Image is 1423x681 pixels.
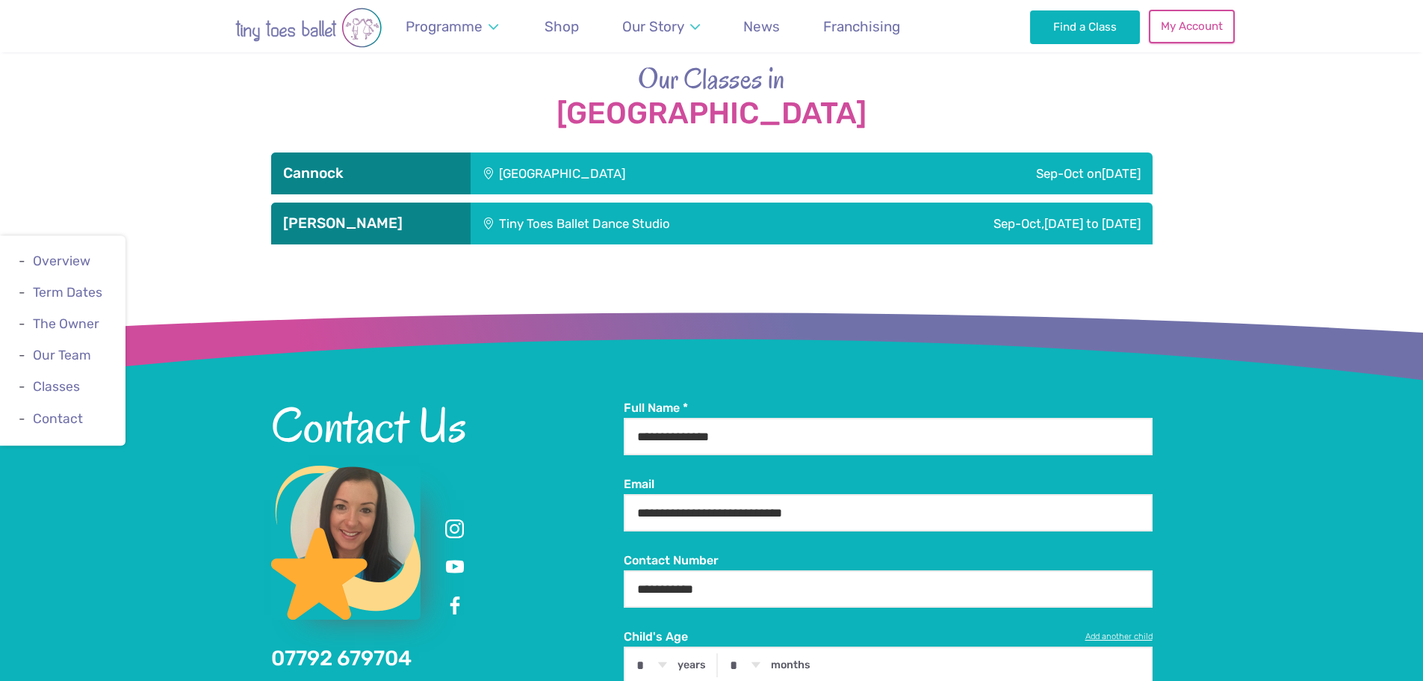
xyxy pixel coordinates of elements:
[271,400,624,451] h2: Contact Us
[1085,631,1153,643] a: Add another child
[471,203,848,244] div: Tiny Toes Ballet Dance Studio
[33,316,99,331] a: The Owner
[848,203,1153,244] div: Sep-Oct,
[816,9,908,44] a: Franchising
[33,348,91,363] a: Our Team
[1102,166,1141,181] span: [DATE]
[33,411,83,426] a: Contact
[1149,10,1234,43] a: My Account
[622,18,684,35] span: Our Story
[1044,216,1141,231] span: [DATE] to [DATE]
[283,164,459,182] h3: Cannock
[1030,10,1140,43] a: Find a Class
[615,9,707,44] a: Our Story
[33,285,102,300] a: Term Dates
[271,646,412,671] a: 07792 679704
[823,18,900,35] span: Franchising
[771,659,810,672] label: months
[406,18,483,35] span: Programme
[624,552,1153,569] label: Contact Number
[33,380,80,395] a: Classes
[638,59,785,98] span: Our Classes in
[441,593,468,620] a: Facebook
[743,18,780,35] span: News
[737,9,787,44] a: News
[678,659,706,672] label: years
[189,7,428,48] img: tiny toes ballet
[471,152,856,194] div: [GEOGRAPHIC_DATA]
[33,253,90,268] a: Overview
[399,9,506,44] a: Programme
[271,97,1153,130] strong: [GEOGRAPHIC_DATA]
[624,476,1153,493] label: Email
[624,629,1153,645] label: Child's Age
[624,400,1153,416] label: Full Name *
[538,9,586,44] a: Shop
[545,18,579,35] span: Shop
[856,152,1153,194] div: Sep-Oct on
[441,554,468,581] a: Youtube
[441,515,468,542] a: Instagram
[283,215,459,232] h3: [PERSON_NAME]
